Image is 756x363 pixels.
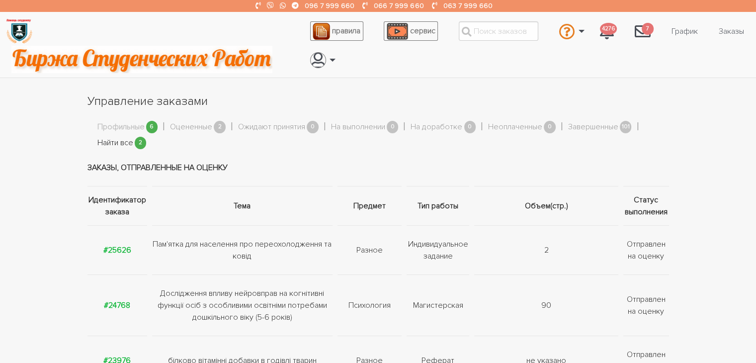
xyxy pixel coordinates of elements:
a: 066 7 999 660 [374,1,423,10]
td: Отправлен на оценку [621,226,669,275]
th: Тип работы [404,186,472,226]
a: Неоплаченные [488,121,542,134]
span: 2 [135,137,147,149]
th: Предмет [335,186,404,226]
span: 101 [620,121,632,133]
span: 0 [544,121,556,133]
th: Объем(стр.) [472,186,620,226]
a: На доработке [411,121,462,134]
a: 7 [627,18,659,45]
input: Поиск заказов [459,21,538,41]
span: 0 [307,121,319,133]
a: сервис [384,21,438,41]
th: Тема [150,186,335,226]
td: Заказы, отправленные на оценку [87,149,669,186]
a: Найти все [97,137,133,150]
th: Идентификатор заказа [87,186,150,226]
span: 0 [464,121,476,133]
a: #24768 [104,300,130,310]
td: Индивидуальное задание [404,226,472,275]
td: Пам'ятка для населення про переохолодження та ковід [150,226,335,275]
h1: Управление заказами [87,93,669,110]
a: Завершенные [568,121,618,134]
td: Отправлен на оценку [621,275,669,336]
a: Оцененные [170,121,212,134]
span: 6 [146,121,158,133]
a: 063 7 999 660 [443,1,492,10]
td: Психология [335,275,404,336]
img: motto-2ce64da2796df845c65ce8f9480b9c9d679903764b3ca6da4b6de107518df0fe.gif [11,46,272,73]
a: Заказы [711,22,752,41]
span: правила [332,26,360,36]
th: Статус выполнения [621,186,669,226]
a: Ожидают принятия [238,121,305,134]
td: 90 [472,275,620,336]
td: 2 [472,226,620,275]
a: 096 7 999 660 [305,1,354,10]
span: 2 [214,121,226,133]
span: сервис [410,26,435,36]
a: правила [310,21,363,41]
td: Разное [335,226,404,275]
a: График [664,22,706,41]
img: agreement_icon-feca34a61ba7f3d1581b08bc946b2ec1ccb426f67415f344566775c155b7f62c.png [313,23,330,40]
img: play_icon-49f7f135c9dc9a03216cfdbccbe1e3994649169d890fb554cedf0eac35a01ba8.png [387,23,408,40]
a: #25626 [103,245,131,255]
span: 4276 [600,23,617,35]
img: logo-135dea9cf721667cc4ddb0c1795e3ba8b7f362e3d0c04e2cc90b931989920324.png [5,17,33,45]
a: На выполнении [331,121,385,134]
span: 0 [387,121,399,133]
td: Магистерская [404,275,472,336]
td: Дослідження впливу нейровправ на когнітивні функції осіб з особливими освітніми потребами дошкіль... [150,275,335,336]
a: 4276 [592,18,622,45]
span: 7 [642,23,654,35]
a: Профильные [97,121,145,134]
